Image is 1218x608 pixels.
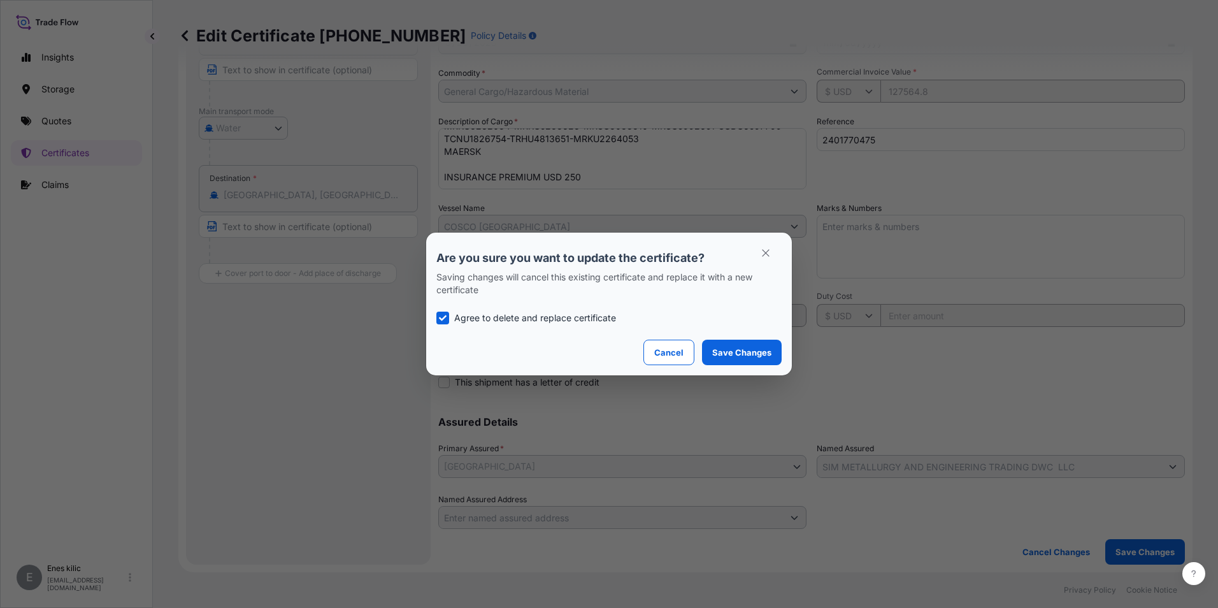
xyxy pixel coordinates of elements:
p: Are you sure you want to update the certificate? [436,250,782,266]
p: Agree to delete and replace certificate [454,312,616,324]
p: Cancel [654,346,684,359]
p: Save Changes [712,346,771,359]
p: Saving changes will cancel this existing certificate and replace it with a new certificate [436,271,782,296]
button: Cancel [643,340,694,365]
button: Save Changes [702,340,782,365]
